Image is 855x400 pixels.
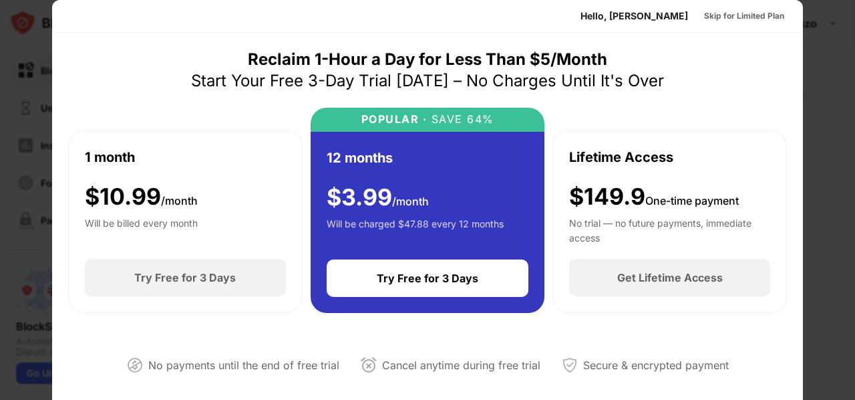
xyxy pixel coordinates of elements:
div: Lifetime Access [569,147,673,167]
img: secured-payment [562,357,578,373]
div: $ 3.99 [327,184,429,211]
span: One-time payment [645,194,739,207]
div: Will be billed every month [85,216,198,243]
div: Skip for Limited Plan [704,9,784,23]
div: Cancel anytime during free trial [382,356,540,375]
div: Get Lifetime Access [617,271,723,284]
div: Reclaim 1-Hour a Day for Less Than $5/Month [248,49,607,70]
div: $149.9 [569,183,739,211]
div: No trial — no future payments, immediate access [569,216,770,243]
div: Will be charged $47.88 every 12 months [327,217,504,243]
div: 12 months [327,148,393,168]
div: Try Free for 3 Days [377,272,478,285]
div: POPULAR · [361,113,427,126]
div: Try Free for 3 Days [134,271,236,284]
div: 1 month [85,147,135,167]
div: Start Your Free 3-Day Trial [DATE] – No Charges Until It's Over [191,70,664,92]
img: not-paying [127,357,143,373]
div: Secure & encrypted payment [583,356,729,375]
div: SAVE 64% [427,113,494,126]
span: /month [161,194,198,207]
div: $ 10.99 [85,183,198,211]
span: /month [392,195,429,208]
img: cancel-anytime [361,357,377,373]
div: Hello, [PERSON_NAME] [580,11,688,21]
div: No payments until the end of free trial [148,356,339,375]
